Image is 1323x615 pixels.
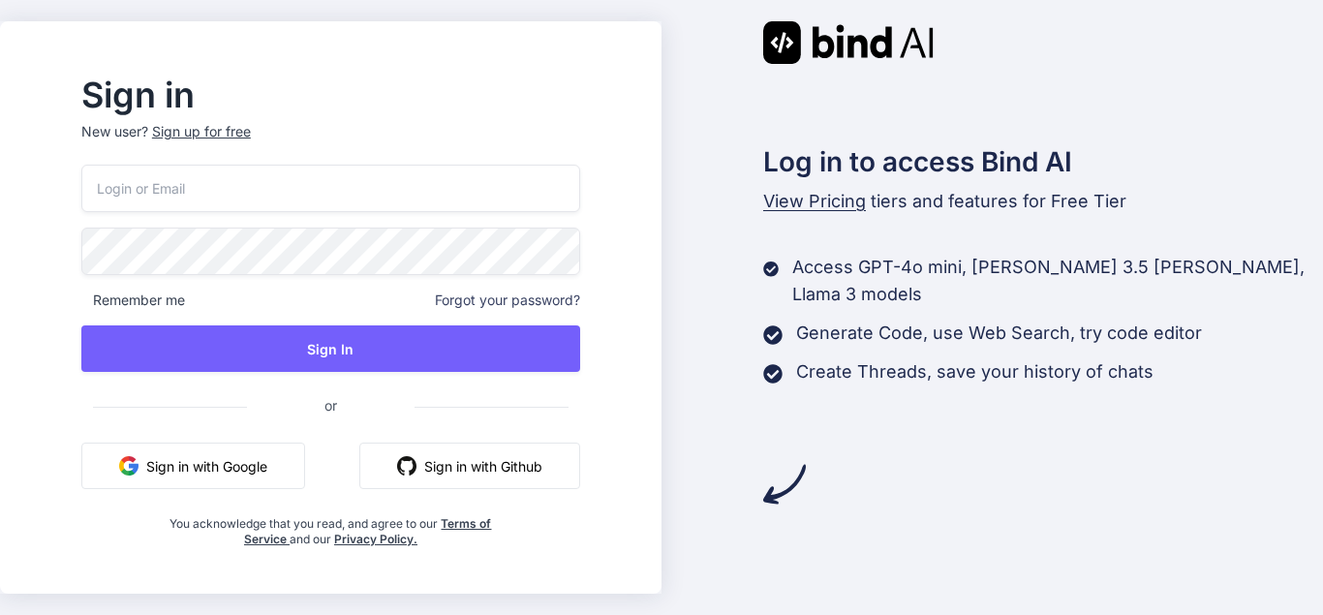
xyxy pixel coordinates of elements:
[81,165,580,212] input: Login or Email
[152,122,251,141] div: Sign up for free
[796,320,1202,347] p: Generate Code, use Web Search, try code editor
[763,188,1323,215] p: tiers and features for Free Tier
[81,291,185,310] span: Remember me
[435,291,580,310] span: Forgot your password?
[81,122,580,165] p: New user?
[763,21,934,64] img: Bind AI logo
[796,358,1154,385] p: Create Threads, save your history of chats
[81,443,305,489] button: Sign in with Google
[165,505,498,547] div: You acknowledge that you read, and agree to our and our
[244,516,492,546] a: Terms of Service
[81,79,580,110] h2: Sign in
[119,456,138,476] img: google
[359,443,580,489] button: Sign in with Github
[81,325,580,372] button: Sign In
[763,191,866,211] span: View Pricing
[792,254,1323,308] p: Access GPT-4o mini, [PERSON_NAME] 3.5 [PERSON_NAME], Llama 3 models
[763,463,806,506] img: arrow
[763,141,1323,182] h2: Log in to access Bind AI
[247,382,415,429] span: or
[397,456,416,476] img: github
[334,532,417,546] a: Privacy Policy.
